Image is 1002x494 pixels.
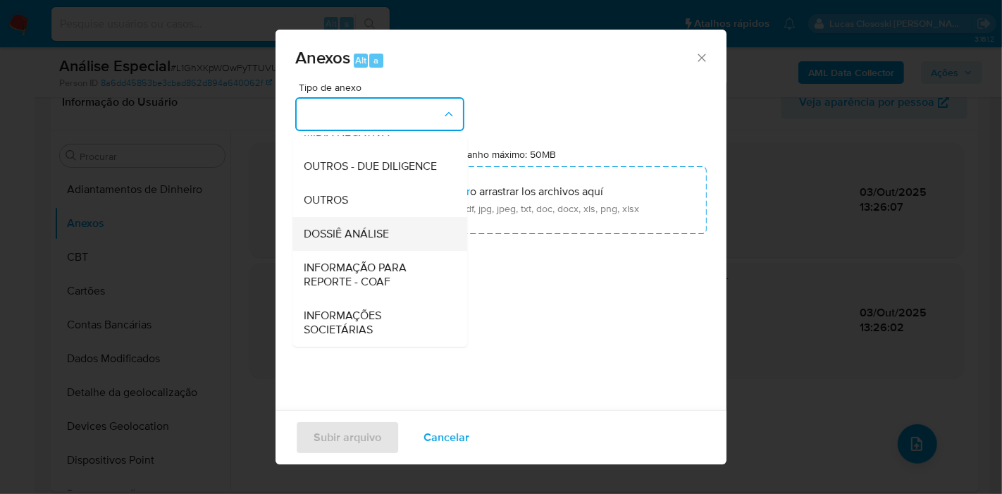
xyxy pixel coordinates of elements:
button: Cerrar [695,51,707,63]
span: Anexos [295,45,350,70]
span: INFORMAÇÃO PARA REPORTE - COAF [304,261,447,289]
span: OUTROS - DUE DILIGENCE [304,159,437,173]
span: DOSSIÊ ANÁLISE [304,227,389,241]
button: Cancelar [405,421,488,455]
span: Tipo de anexo [299,82,468,92]
span: Cancelar [423,422,469,453]
span: INFORMAÇÕES SOCIETÁRIAS [304,309,447,337]
label: Tamanho máximo: 50MB [450,148,557,161]
span: MIDIA NEGATIVA [304,125,390,140]
span: a [373,54,378,67]
span: Alt [355,54,366,67]
span: OUTROS [304,193,348,207]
